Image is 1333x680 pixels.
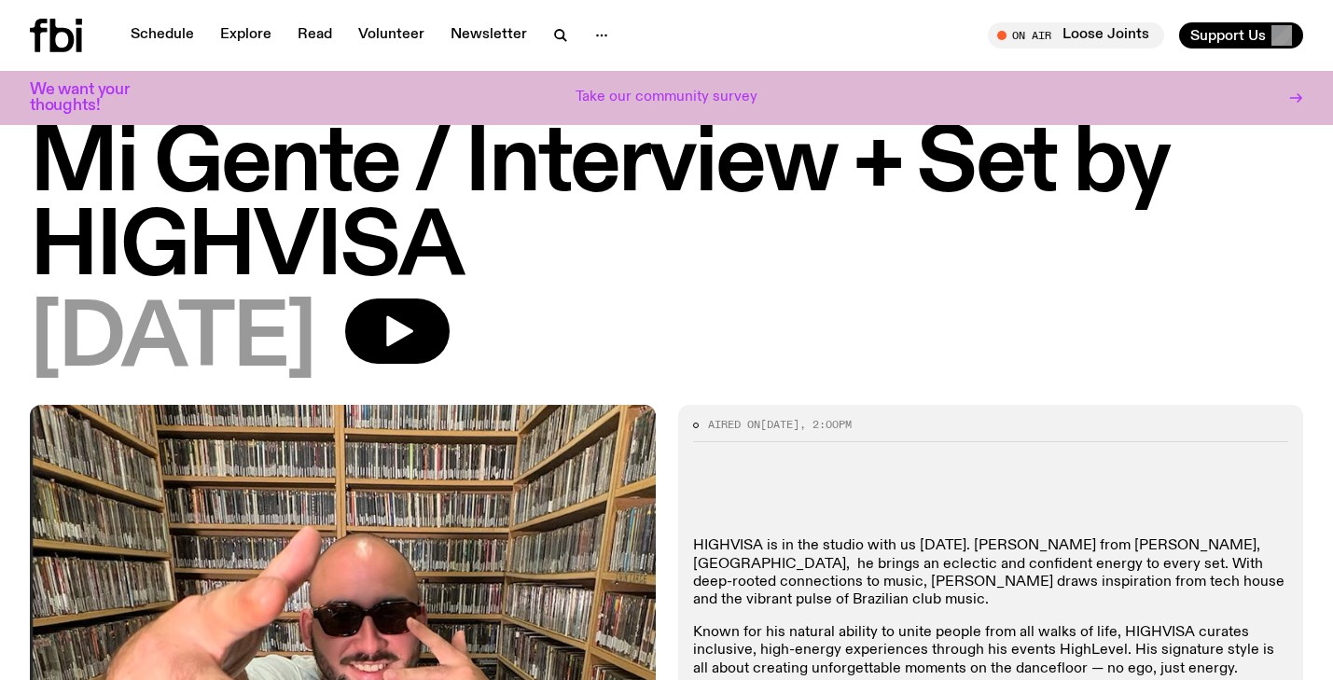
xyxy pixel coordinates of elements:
span: , 2:00pm [799,417,852,432]
p: HIGHVISA is in the studio with us [DATE]. [PERSON_NAME] from [PERSON_NAME], [GEOGRAPHIC_DATA], he... [693,537,1289,609]
a: Schedule [119,22,205,49]
h3: We want your thoughts! [30,82,149,114]
span: [DATE] [760,417,799,432]
h1: Mi Gente / Interview + Set by HIGHVISA [30,123,1303,291]
button: Support Us [1179,22,1303,49]
span: [DATE] [30,298,315,382]
span: Support Us [1190,27,1266,44]
p: Known for his natural ability to unite people from all walks of life, HIGHVISA curates inclusive,... [693,624,1289,678]
button: On AirLoose Joints [988,22,1164,49]
span: Aired on [708,417,760,432]
a: Volunteer [347,22,436,49]
a: Newsletter [439,22,538,49]
p: Take our community survey [576,90,757,106]
a: Read [286,22,343,49]
a: Explore [209,22,283,49]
